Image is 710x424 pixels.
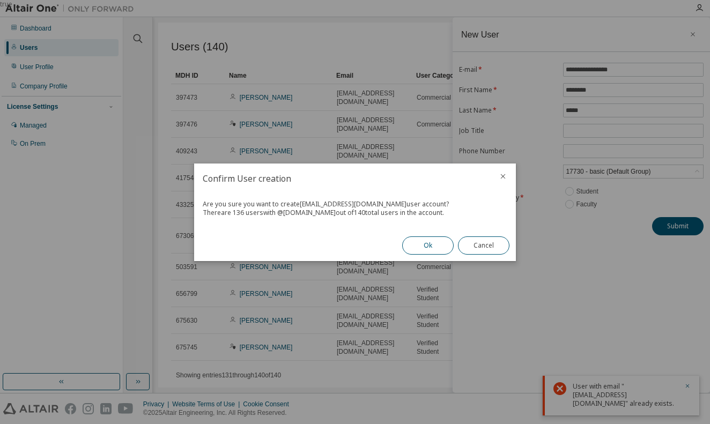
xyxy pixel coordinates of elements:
button: Cancel [458,236,509,255]
div: There are 136 users with @ [DOMAIN_NAME] out of 140 total users in the account. [203,209,507,217]
div: Are you sure you want to create [EMAIL_ADDRESS][DOMAIN_NAME] user account? [203,200,507,209]
button: Ok [402,236,454,255]
button: close [499,172,507,181]
h2: Confirm User creation [194,163,490,194]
